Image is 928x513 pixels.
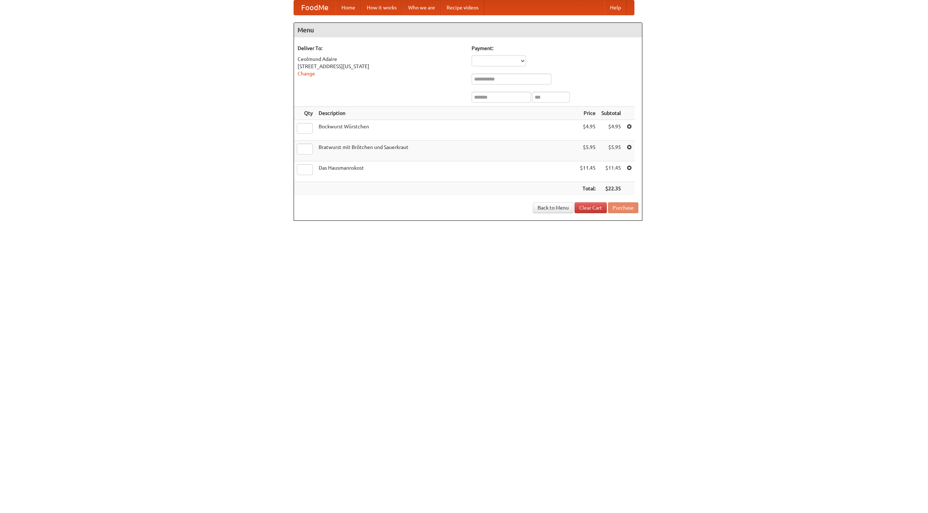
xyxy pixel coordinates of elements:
[608,202,638,213] button: Purchase
[298,55,464,63] div: Ceolmund Adaire
[316,141,577,161] td: Bratwurst mit Brötchen und Sauerkraut
[575,202,607,213] a: Clear Cart
[294,23,642,37] h4: Menu
[598,141,624,161] td: $5.95
[472,45,638,52] h5: Payment:
[402,0,441,15] a: Who we are
[598,107,624,120] th: Subtotal
[298,45,464,52] h5: Deliver To:
[577,161,598,182] td: $11.45
[577,182,598,195] th: Total:
[316,161,577,182] td: Das Hausmannskost
[604,0,627,15] a: Help
[294,0,336,15] a: FoodMe
[361,0,402,15] a: How it works
[533,202,573,213] a: Back to Menu
[316,120,577,141] td: Bockwurst Würstchen
[577,141,598,161] td: $5.95
[577,120,598,141] td: $4.95
[441,0,484,15] a: Recipe videos
[598,161,624,182] td: $11.45
[598,182,624,195] th: $22.35
[298,71,315,76] a: Change
[577,107,598,120] th: Price
[598,120,624,141] td: $4.95
[316,107,577,120] th: Description
[298,63,464,70] div: [STREET_ADDRESS][US_STATE]
[336,0,361,15] a: Home
[294,107,316,120] th: Qty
